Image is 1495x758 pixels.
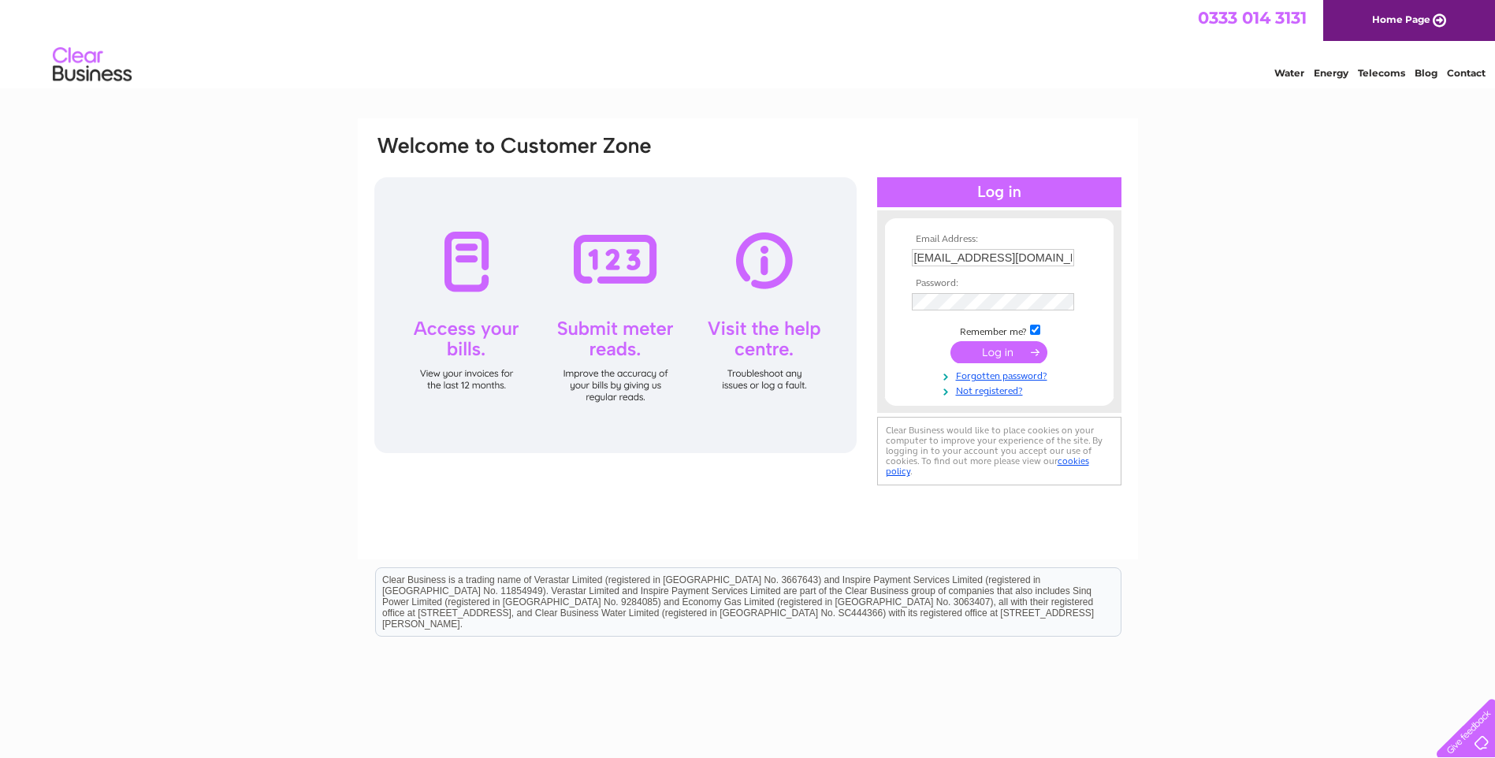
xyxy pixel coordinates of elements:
[376,9,1121,76] div: Clear Business is a trading name of Verastar Limited (registered in [GEOGRAPHIC_DATA] No. 3667643...
[950,341,1047,363] input: Submit
[1358,67,1405,79] a: Telecoms
[886,455,1089,477] a: cookies policy
[1415,67,1437,79] a: Blog
[52,41,132,89] img: logo.png
[912,382,1091,397] a: Not registered?
[1198,8,1307,28] a: 0333 014 3131
[877,417,1121,485] div: Clear Business would like to place cookies on your computer to improve your experience of the sit...
[1274,67,1304,79] a: Water
[908,278,1091,289] th: Password:
[1447,67,1486,79] a: Contact
[912,367,1091,382] a: Forgotten password?
[908,322,1091,338] td: Remember me?
[908,234,1091,245] th: Email Address:
[1314,67,1348,79] a: Energy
